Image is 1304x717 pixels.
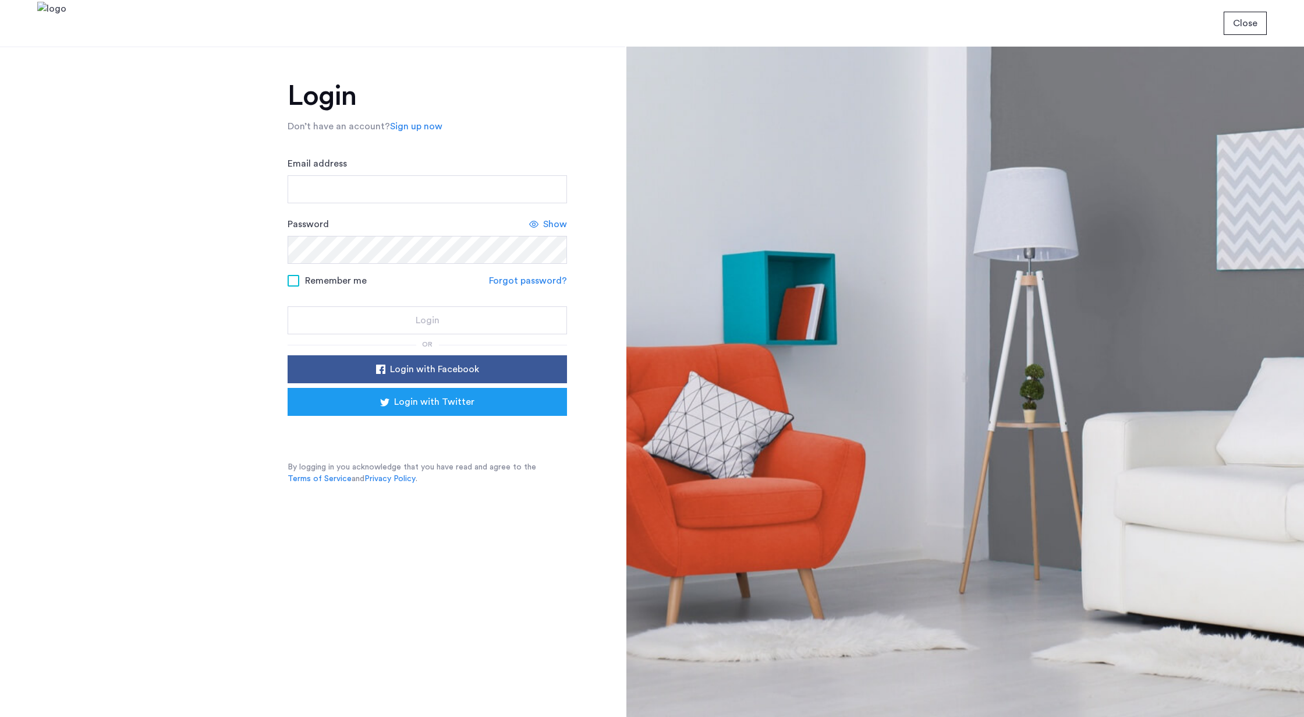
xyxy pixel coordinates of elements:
p: By logging in you acknowledge that you have read and agree to the and . [288,461,567,485]
a: Terms of Service [288,473,352,485]
button: button [288,306,567,334]
a: Privacy Policy [364,473,416,485]
img: logo [37,2,66,45]
h1: Login [288,82,567,110]
span: Show [543,217,567,231]
a: Forgot password? [489,274,567,288]
span: Login with Twitter [394,395,474,409]
span: Login with Facebook [390,362,479,376]
button: button [1224,12,1267,35]
span: Login [416,313,440,327]
span: or [422,341,433,348]
button: button [288,355,567,383]
span: Close [1233,16,1257,30]
span: Remember me [305,274,367,288]
label: Password [288,217,329,231]
button: button [288,388,567,416]
a: Sign up now [390,119,442,133]
label: Email address [288,157,347,171]
span: Don’t have an account? [288,122,390,131]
